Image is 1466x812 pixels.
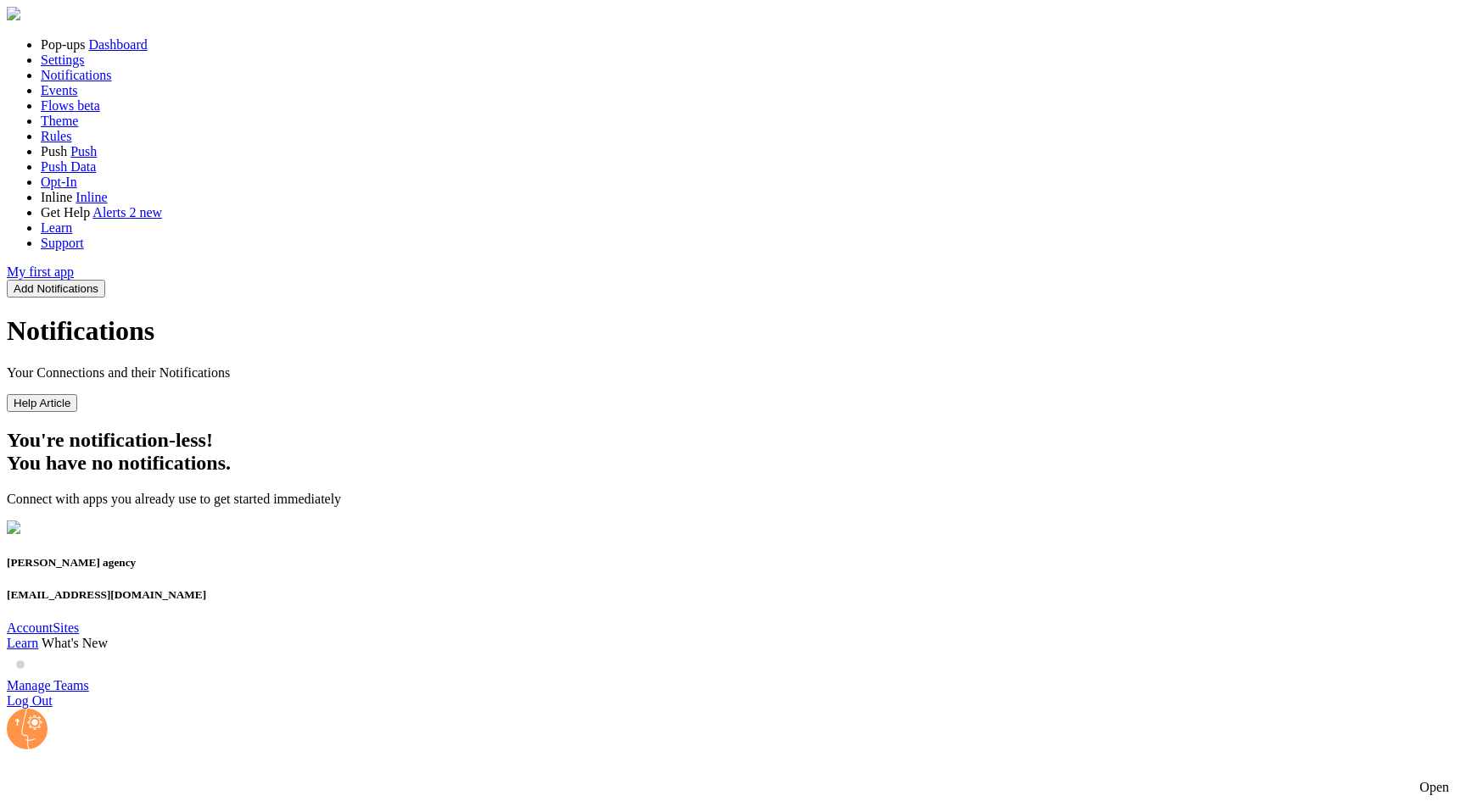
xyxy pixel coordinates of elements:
p: Connect with apps you already use to get started immediately [7,492,1459,507]
span: beta [77,98,100,113]
button: Add Notifications [7,280,105,298]
p: Your Connections and their Notifications [7,365,1459,381]
a: Sites [53,620,79,635]
h5: [EMAIL_ADDRESS][DOMAIN_NAME] [7,588,1459,602]
a: What's New [7,636,1459,678]
a: Inline [76,190,107,204]
img: fomo-relay-logo-orange.svg [7,7,20,20]
span: Inline [41,190,72,204]
span: Alerts [92,205,126,220]
span: Pop-ups [41,37,85,52]
a: Support [41,236,84,250]
a: Push Data [41,159,96,174]
span: Get Help [41,205,90,220]
a: Flows beta [41,98,100,113]
a: Theme [41,114,78,128]
a: Dashboard [88,37,147,52]
a: Push [70,144,97,159]
h1: Notifications [7,315,1459,347]
a: Opt-In [41,175,77,189]
a: Events [41,83,78,97]
a: Alerts 2 new [92,205,162,220]
span: Flows [41,98,74,113]
a: Log Out [7,693,53,708]
a: Rules [41,129,71,143]
a: Account [7,620,53,635]
span: 2 new [129,205,162,220]
a: Notifications [41,68,112,82]
a: Manage Teams [7,678,89,692]
a: Settings [41,53,85,67]
div: Open [1419,780,1449,795]
h2: You're notification-less! You have no notifications. [7,429,1459,475]
a: Learn [7,636,38,650]
span: Push [41,144,67,159]
h5: [PERSON_NAME] agency [7,556,1459,570]
a: Learn [41,220,72,235]
a: My first app [7,264,74,279]
img: events.svg [7,520,20,534]
button: Help Article [7,394,77,412]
